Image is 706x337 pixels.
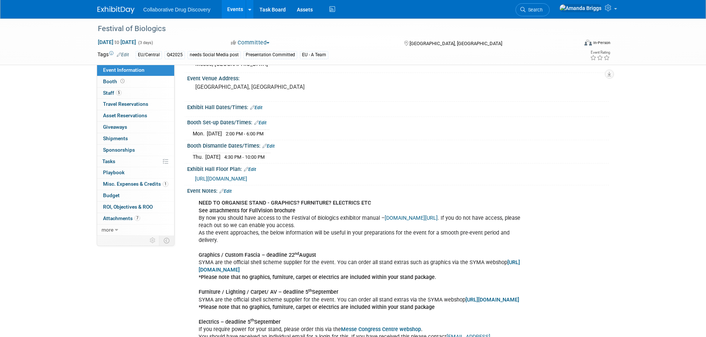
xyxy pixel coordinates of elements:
span: Booth not reserved yet [119,78,126,84]
span: more [102,227,113,233]
a: [URL][DOMAIN_NAME] [195,176,247,182]
a: Budget [97,190,174,201]
span: Asset Reservations [103,112,147,118]
td: [DATE] [205,153,221,161]
span: 2:00 PM - 6:00 PM [226,131,263,137]
div: Event Format [534,38,611,50]
td: Thu. [193,153,205,161]
span: [DATE] [DATE] [97,39,136,46]
span: Attachments [103,215,140,221]
a: Playbook [97,167,174,178]
a: Edit [254,120,266,125]
a: Shipments [97,133,174,144]
td: Personalize Event Tab Strip [146,236,159,245]
sup: nd [295,251,299,256]
b: Graphics / Custom Fascia – deadline 22 August [199,252,316,258]
span: to [113,39,120,45]
a: Misc. Expenses & Credits1 [97,179,174,190]
div: Exhibit Hall Floor Plan: [187,164,609,173]
span: Search [526,7,543,13]
td: [DATE] [207,129,222,137]
span: Travel Reservations [103,101,148,107]
div: In-Person [593,40,610,46]
a: [URL][DOMAIN_NAME] [465,297,519,303]
span: Booth [103,78,126,84]
span: 4:30 PM - 10:00 PM [224,154,265,160]
a: Asset Reservations [97,110,174,121]
div: EU - A Team [300,51,328,59]
b: *Please note that no graphics, furniture, carpet or electrics are included within your stand pack... [199,274,436,280]
img: Format-Inperson.png [584,40,592,46]
b: See attachments for FullVision brochure [199,208,295,214]
sup: th [308,288,312,293]
div: Festival of Biologics [95,22,567,36]
span: Budget [103,192,120,198]
div: Q42025 [165,51,185,59]
sup: th [251,318,254,323]
b: Furniture / Lighting / Carpet/ AV – deadline 5 September [199,289,338,295]
span: Misc. Expenses & Credits [103,181,168,187]
div: Booth Set-up Dates/Times: [187,117,609,127]
button: Committed [228,39,272,47]
a: ROI, Objectives & ROO [97,202,174,213]
span: Tasks [102,158,115,164]
a: Edit [117,52,129,57]
span: Playbook [103,169,125,175]
a: Edit [250,105,262,110]
span: 5 [116,90,122,95]
a: Tasks [97,156,174,167]
div: needs Social Media post [188,51,241,59]
a: Event Information [97,65,174,76]
span: Giveaways [103,124,127,130]
a: Giveaways [97,122,174,133]
td: Tags [97,51,129,59]
div: Presentation Committed [243,51,297,59]
a: more [97,225,174,236]
a: Search [516,3,550,16]
span: 1 [163,181,168,187]
span: Shipments [103,135,128,141]
a: Travel Reservations [97,99,174,110]
div: Event Rating [590,51,610,54]
a: Edit [262,144,275,149]
span: Event Information [103,67,145,73]
span: Sponsorships [103,147,135,153]
div: EU/Central [136,51,162,59]
td: Mon. [193,129,207,137]
div: Booth Dismantle Dates/Times: [187,140,609,150]
b: Electrics – deadline 5 September [199,319,281,325]
div: Exhibit Hall Dates/Times: [187,102,609,111]
span: Staff [103,90,122,96]
a: Booth [97,76,174,87]
img: Amanda Briggs [559,4,602,12]
a: [DOMAIN_NAME][URL] [385,215,438,221]
span: 7 [135,215,140,221]
span: ROI, Objectives & ROO [103,204,153,210]
b: NEED TO ORGANISE STAND - GRAPHICS? FURNITURE? ELECTRICS ETC [199,200,371,206]
td: Toggle Event Tabs [159,236,174,245]
b: . [341,326,422,333]
a: Staff5 [97,88,174,99]
a: Edit [244,167,256,172]
a: Sponsorships [97,145,174,156]
a: Edit [219,189,232,194]
div: Event Venue Address: [187,73,609,82]
a: Attachments7 [97,213,174,224]
b: *Please note that no graphics, furniture, carpet or electrics are included within your stand package [199,304,435,310]
a: Messe Congress Centre webshop [341,326,421,333]
pre: [GEOGRAPHIC_DATA], [GEOGRAPHIC_DATA] [195,84,355,90]
img: ExhibitDay [97,6,135,14]
span: [GEOGRAPHIC_DATA], [GEOGRAPHIC_DATA] [410,41,502,46]
span: (3 days) [137,40,153,45]
span: Collaborative Drug Discovery [143,7,211,13]
div: Event Notes: [187,185,609,195]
